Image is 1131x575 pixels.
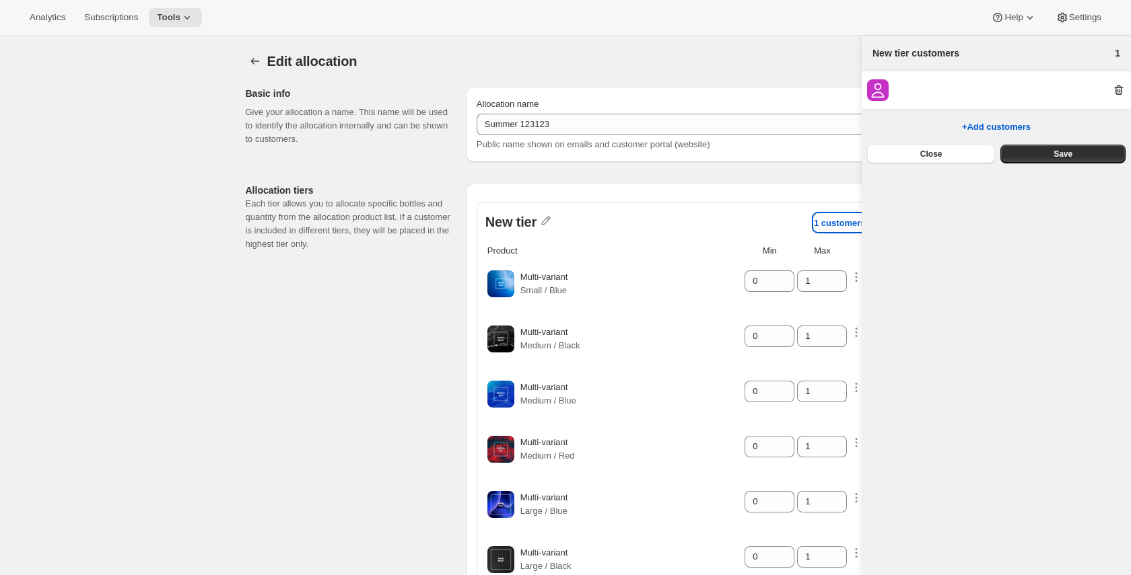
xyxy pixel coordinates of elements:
[487,436,514,463] img: Multi-variant
[84,12,138,23] span: Subscriptions
[246,197,455,251] p: Each tier allows you to allocate specific bottles and quantity from the allocation product list. ...
[797,244,847,258] p: Max
[487,244,518,258] p: Product
[477,139,710,149] span: Public name shown on emails and customer portal (website)
[1069,12,1101,23] span: Settings
[983,8,1044,27] button: Help
[520,546,572,560] p: Multi-variant
[1004,12,1023,23] span: Help
[76,8,146,27] button: Subscriptions
[246,52,265,71] button: Allocations
[520,560,572,573] p: Large / Black
[1000,145,1126,163] button: Save
[30,12,65,23] span: Analytics
[487,491,514,518] img: Multi-variant
[814,214,866,231] button: 1 customers
[520,325,580,339] p: Multi-variant
[487,546,514,573] img: Multi-variant
[520,491,568,504] p: Multi-variant
[149,8,202,27] button: Tools
[246,87,455,100] p: Basic info
[487,270,514,297] img: Multi-variant
[485,214,537,231] span: New tier
[246,106,455,146] p: Give your allocation a name. This name will be used to identify the allocation internally and can...
[872,46,959,60] h3: New tier customers
[520,394,576,408] p: Medium / Blue
[1048,8,1109,27] button: Settings
[520,270,568,284] p: Multi-variant
[920,149,943,159] span: Close
[267,54,357,69] span: Edit allocation
[477,114,875,135] input: Example: Spring 2025
[157,12,180,23] span: Tools
[22,8,73,27] button: Analytics
[246,184,455,197] p: Allocation tiers
[520,284,568,297] p: Small / Blue
[520,436,575,449] p: Multi-variant
[520,339,580,352] p: Medium / Black
[745,244,794,258] p: Min
[487,325,514,352] img: Multi-variant
[1054,149,1072,159] span: Save
[962,122,1031,132] button: +Add customers
[520,449,575,463] p: Medium / Red
[487,381,514,408] img: Multi-variant
[520,504,568,518] p: Large / Blue
[1115,46,1120,60] p: 1
[477,99,539,109] span: Allocation name
[867,145,995,163] button: Close
[814,218,866,228] p: 1 customers
[520,381,576,394] p: Multi-variant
